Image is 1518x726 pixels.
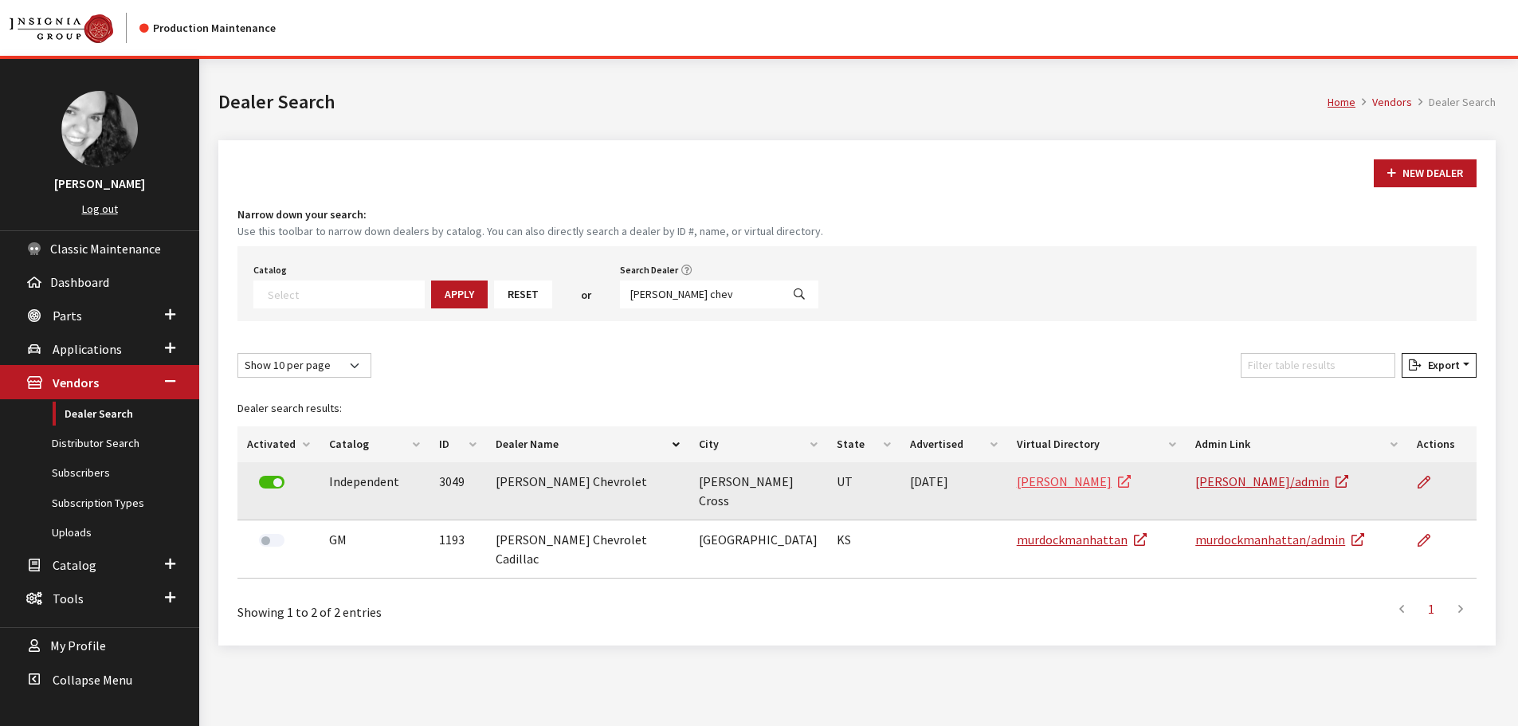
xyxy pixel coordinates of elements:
[620,281,781,308] input: Search
[53,375,99,391] span: Vendors
[237,591,743,622] div: Showing 1 to 2 of 2 entries
[259,476,284,489] label: Deactivate Dealer
[620,263,678,277] label: Search Dealer
[82,202,118,216] a: Log out
[1417,593,1445,625] a: 1
[53,341,122,357] span: Applications
[1241,353,1395,378] input: Filter table results
[1402,353,1477,378] button: Export
[53,672,132,688] span: Collapse Menu
[430,462,486,520] td: 3049
[237,223,1477,240] small: Use this toolbar to narrow down dealers by catalog. You can also directly search a dealer by ID #...
[50,638,106,654] span: My Profile
[430,426,486,462] th: ID: activate to sort column ascending
[494,281,552,308] button: Reset
[53,591,84,606] span: Tools
[218,88,1328,116] h1: Dealer Search
[486,520,688,579] td: [PERSON_NAME] Chevrolet Cadillac
[237,390,1477,426] caption: Dealer search results:
[237,206,1477,223] h4: Narrow down your search:
[237,426,320,462] th: Activated: activate to sort column ascending
[689,426,827,462] th: City: activate to sort column ascending
[320,462,430,520] td: Independent
[1417,462,1444,502] a: Edit Dealer
[1407,426,1477,462] th: Actions
[1017,532,1147,547] a: murdockmanhattan
[581,287,591,304] span: or
[1195,532,1364,547] a: murdockmanhattan/admin
[1186,426,1407,462] th: Admin Link: activate to sort column ascending
[827,426,901,462] th: State: activate to sort column ascending
[61,91,138,167] img: Khrystal Dorton
[1017,473,1131,489] a: [PERSON_NAME]
[1195,473,1348,489] a: [PERSON_NAME]/admin
[139,20,276,37] div: Production Maintenance
[16,174,183,193] h3: [PERSON_NAME]
[689,462,827,520] td: [PERSON_NAME] Cross
[827,462,901,520] td: UT
[780,281,818,308] button: Search
[430,520,486,579] td: 1193
[827,520,901,579] td: KS
[431,281,488,308] button: Apply
[253,281,425,308] span: Select
[50,274,109,290] span: Dashboard
[268,287,424,301] textarea: Search
[486,462,688,520] td: [PERSON_NAME] Chevrolet
[259,534,284,547] label: Activate Dealer
[53,557,96,573] span: Catalog
[50,241,161,257] span: Classic Maintenance
[320,426,430,462] th: Catalog: activate to sort column ascending
[10,13,139,43] a: Insignia Group logo
[53,308,82,324] span: Parts
[10,14,113,43] img: Catalog Maintenance
[320,520,430,579] td: GM
[486,426,688,462] th: Dealer Name: activate to sort column descending
[900,426,1007,462] th: Advertised: activate to sort column ascending
[900,462,1007,520] td: [DATE]
[1422,358,1460,372] span: Export
[1007,426,1187,462] th: Virtual Directory: activate to sort column ascending
[1417,520,1444,560] a: Edit Dealer
[253,263,287,277] label: Catalog
[689,520,827,579] td: [GEOGRAPHIC_DATA]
